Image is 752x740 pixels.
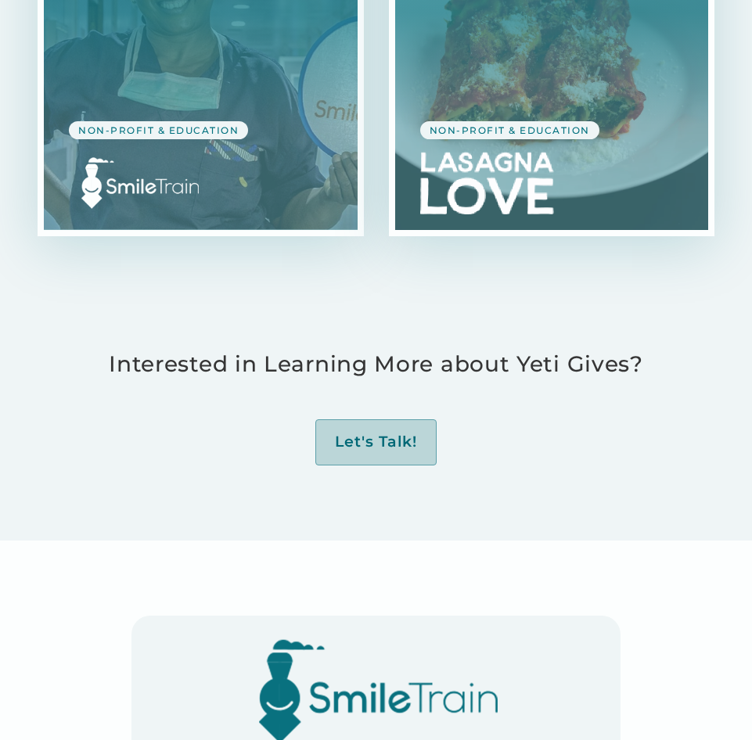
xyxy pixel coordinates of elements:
[109,347,643,382] h2: Interested in Learning More about Yeti Gives?
[335,433,417,452] div: Let's Talk!
[315,419,437,465] a: Let's Talk!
